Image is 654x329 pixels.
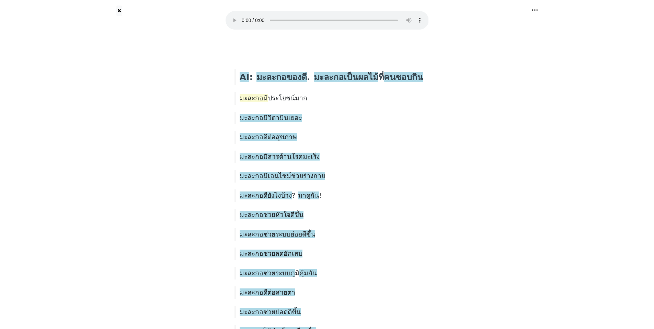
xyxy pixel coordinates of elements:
[284,114,302,122] span: นเยอะ
[299,269,304,278] span: คุ้
[240,94,268,103] span: มะละกอมี
[272,133,280,142] span: อสุ
[116,6,122,16] button: ✖
[267,191,271,200] span: ยั
[267,288,272,297] span: ต่
[267,133,272,142] span: ต่
[240,72,250,83] span: AI
[256,72,307,83] span: มะละกอของดี
[240,172,268,180] span: มะละกอมี
[268,172,291,180] span: เอนไซม์
[291,172,296,180] span: ช่
[311,230,315,239] span: น
[280,211,295,219] span: วใจดี
[314,191,319,200] span: น
[298,191,310,200] span: มาดู
[271,191,285,200] span: งไงบ้
[295,94,307,102] span: มาก
[240,191,267,200] span: มะละกอดี
[268,153,283,161] span: สารต้
[352,72,378,83] span: นผลไม้
[268,308,292,317] span: วยปอดดี
[249,72,253,83] span: :
[240,288,267,297] span: มะละกอดี
[319,191,322,200] span: !
[292,308,296,317] span: ขึ้
[310,191,314,200] span: กั
[268,230,294,239] span: วยระบบย่
[285,191,292,200] span: าง
[240,308,268,317] span: มะละกอช่
[268,269,295,278] span: วยระบบภู
[268,250,288,258] span: วยลดอั
[280,133,297,142] span: ขภาพ
[307,72,310,83] span: .
[312,269,317,278] span: น
[317,153,320,161] span: ง
[240,250,268,258] span: มะละกอช่
[296,172,307,180] span: วยร่
[292,191,295,200] span: ?
[240,269,268,278] span: มะละกอช่
[307,172,325,180] span: างกาย
[240,114,268,122] span: มะละกอมี
[304,269,312,278] span: มกั
[272,114,284,122] span: ตามิ
[296,308,301,317] span: น
[272,288,295,297] span: อสายตา
[314,72,352,83] span: มะละกอเป็
[240,230,268,239] span: มะละกอช่
[268,211,280,219] span: วยหั
[240,211,268,219] span: มะละกอช่
[268,114,272,122] span: วิ
[240,133,267,142] span: มะละกอดี
[306,230,311,239] span: ขึ้
[294,230,306,239] span: อยดี
[378,72,384,82] span: ที่
[299,211,303,219] span: น
[283,153,317,161] span: านโรคมะเร็
[288,250,302,258] span: กเสบ
[417,72,423,83] span: น
[295,269,299,277] span: มิ
[384,72,417,83] span: คนชอบกิ
[295,211,299,219] span: ขึ้
[268,94,295,102] span: ประโยชน์
[240,153,268,161] span: มะละกอมี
